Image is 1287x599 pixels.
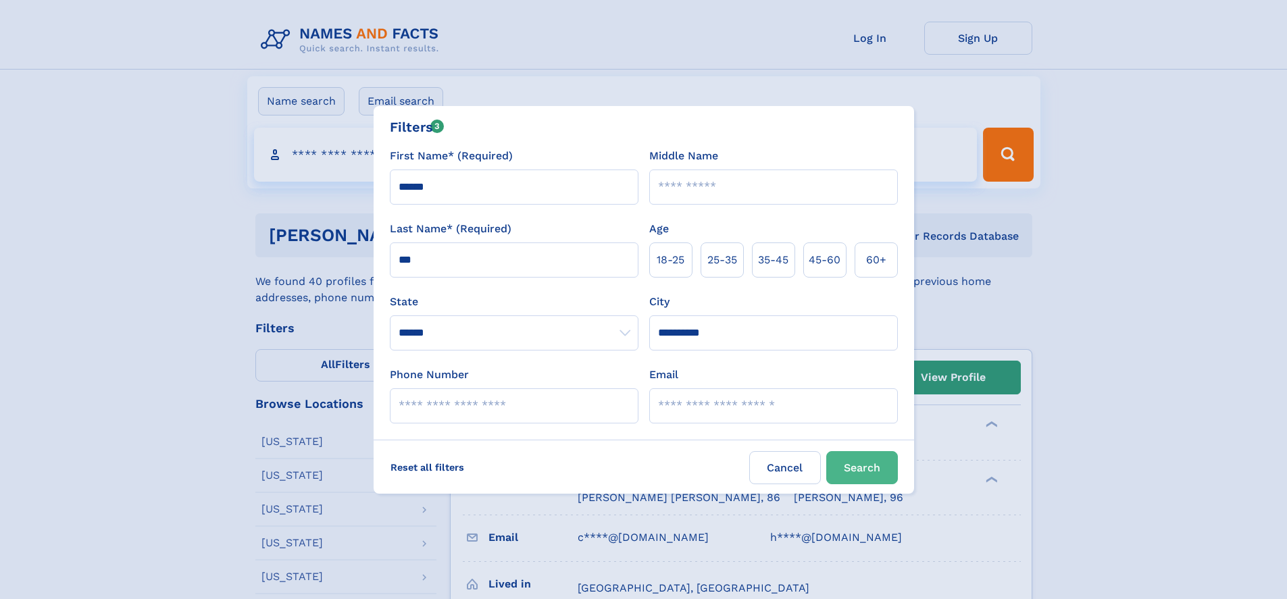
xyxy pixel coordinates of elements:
[657,252,684,268] span: 18‑25
[390,221,511,237] label: Last Name* (Required)
[382,451,473,484] label: Reset all filters
[749,451,821,484] label: Cancel
[390,117,445,137] div: Filters
[390,294,638,310] label: State
[758,252,788,268] span: 35‑45
[707,252,737,268] span: 25‑35
[390,148,513,164] label: First Name* (Required)
[649,148,718,164] label: Middle Name
[809,252,840,268] span: 45‑60
[649,294,670,310] label: City
[866,252,886,268] span: 60+
[649,221,669,237] label: Age
[649,367,678,383] label: Email
[390,367,469,383] label: Phone Number
[826,451,898,484] button: Search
